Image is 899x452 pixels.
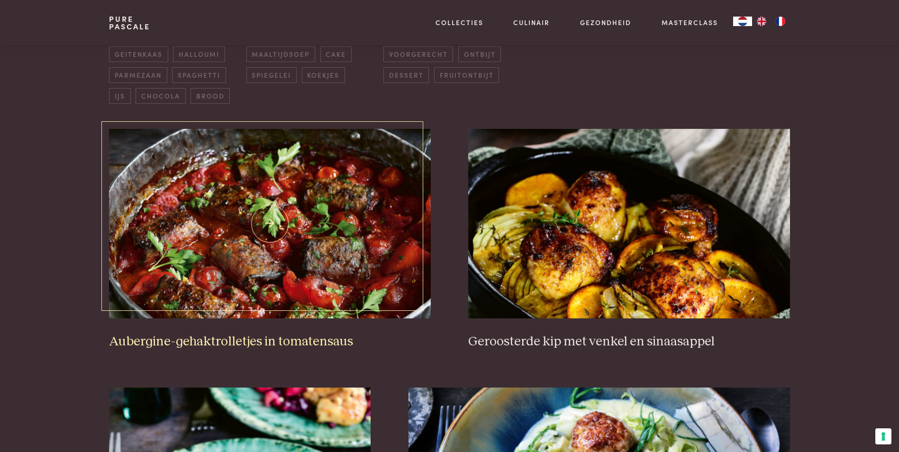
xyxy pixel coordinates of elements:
span: ontbijt [458,46,501,62]
aside: Language selected: Nederlands [733,17,790,26]
span: ijs [109,88,130,104]
a: Culinair [513,18,550,27]
a: Gezondheid [580,18,631,27]
span: cake [320,46,352,62]
span: maaltijdsoep [246,46,315,62]
span: voorgerecht [383,46,453,62]
img: Geroosterde kip met venkel en sinaasappel [468,129,790,318]
span: dessert [383,67,429,83]
ul: Language list [752,17,790,26]
button: Uw voorkeuren voor toestemming voor trackingtechnologieën [875,428,891,444]
span: koekjes [302,67,345,83]
a: EN [752,17,771,26]
span: spiegelei [246,67,297,83]
a: Geroosterde kip met venkel en sinaasappel Geroosterde kip met venkel en sinaasappel [468,129,790,350]
a: Aubergine-gehaktrolletjes in tomatensaus Aubergine-gehaktrolletjes in tomatensaus [109,129,430,350]
a: Masterclass [662,18,718,27]
span: halloumi [173,46,225,62]
span: brood [191,88,230,104]
a: Collecties [436,18,483,27]
h3: Geroosterde kip met venkel en sinaasappel [468,334,790,350]
span: spaghetti [172,67,226,83]
div: Language [733,17,752,26]
span: fruitontbijt [434,67,499,83]
img: Aubergine-gehaktrolletjes in tomatensaus [109,129,430,318]
span: parmezaan [109,67,167,83]
span: geitenkaas [109,46,168,62]
a: FR [771,17,790,26]
h3: Aubergine-gehaktrolletjes in tomatensaus [109,334,430,350]
a: NL [733,17,752,26]
span: chocola [136,88,185,104]
a: PurePascale [109,15,150,30]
